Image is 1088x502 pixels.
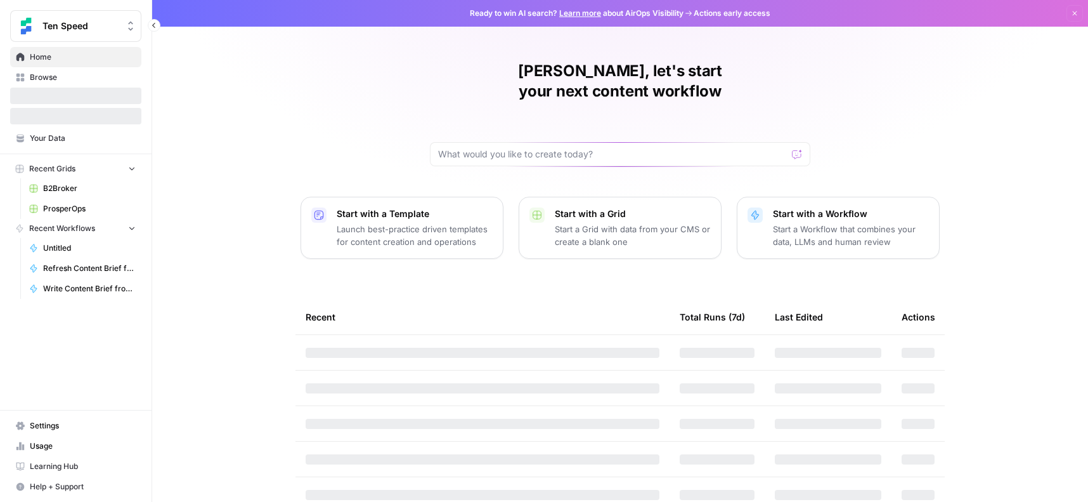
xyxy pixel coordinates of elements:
span: Home [30,51,136,63]
div: Total Runs (7d) [680,300,745,334]
span: Recent Workflows [29,223,95,234]
span: Your Data [30,133,136,144]
span: B2Broker [43,183,136,194]
a: Write Content Brief from Keyword [DEV] [23,279,141,299]
a: Learning Hub [10,456,141,477]
button: Start with a WorkflowStart a Workflow that combines your data, LLMs and human review [737,197,940,259]
span: Browse [30,72,136,83]
a: Untitled [23,238,141,258]
span: Untitled [43,242,136,254]
a: Browse [10,67,141,88]
span: Usage [30,440,136,452]
span: Write Content Brief from Keyword [DEV] [43,283,136,294]
button: Help + Support [10,477,141,497]
span: ProsperOps [43,203,136,215]
p: Start with a Template [337,208,493,220]
p: Start with a Workflow [773,208,929,220]
span: Refresh Content Brief from Keyword [DEV] [43,263,136,274]
a: Refresh Content Brief from Keyword [DEV] [23,258,141,279]
a: ProsperOps [23,199,141,219]
a: B2Broker [23,178,141,199]
h1: [PERSON_NAME], let's start your next content workflow [430,61,810,102]
div: Recent [306,300,659,334]
button: Workspace: Ten Speed [10,10,141,42]
p: Start a Grid with data from your CMS or create a blank one [555,223,711,248]
p: Launch best-practice driven templates for content creation and operations [337,223,493,248]
img: Ten Speed Logo [15,15,37,37]
span: Settings [30,420,136,432]
p: Start a Workflow that combines your data, LLMs and human review [773,223,929,248]
span: Actions early access [694,8,770,19]
a: Learn more [559,8,601,18]
button: Recent Workflows [10,219,141,238]
button: Start with a TemplateLaunch best-practice driven templates for content creation and operations [301,197,503,259]
div: Last Edited [775,300,823,334]
span: Recent Grids [29,163,75,175]
a: Home [10,47,141,67]
input: What would you like to create today? [438,148,787,161]
button: Recent Grids [10,159,141,178]
a: Your Data [10,128,141,149]
span: Learning Hub [30,461,136,472]
span: Ten Speed [42,20,119,32]
p: Start with a Grid [555,208,711,220]
div: Actions [902,300,935,334]
span: Ready to win AI search? about AirOps Visibility [470,8,683,19]
span: Help + Support [30,481,136,492]
a: Settings [10,416,141,436]
a: Usage [10,436,141,456]
button: Start with a GridStart a Grid with data from your CMS or create a blank one [519,197,722,259]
